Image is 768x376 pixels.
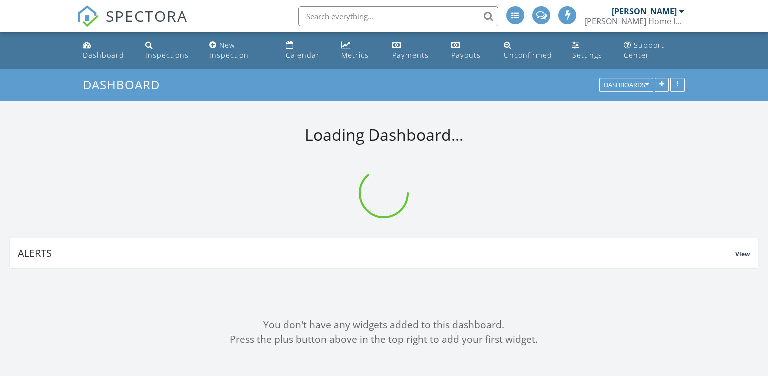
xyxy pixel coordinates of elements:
[568,36,612,65] a: Settings
[624,40,664,60] div: Support Center
[77,5,99,27] img: The Best Home Inspection Software - Spectora
[106,5,188,26] span: SPECTORA
[447,36,492,65] a: Payouts
[141,36,197,65] a: Inspections
[451,50,481,60] div: Payouts
[392,50,429,60] div: Payments
[599,78,653,92] button: Dashboards
[388,36,439,65] a: Payments
[145,50,189,60] div: Inspections
[735,250,750,258] span: View
[500,36,560,65] a: Unconfirmed
[612,6,677,16] div: [PERSON_NAME]
[286,50,320,60] div: Calendar
[205,36,274,65] a: New Inspection
[10,318,758,332] div: You don't have any widgets added to this dashboard.
[209,40,249,60] div: New Inspection
[337,36,380,65] a: Metrics
[504,50,552,60] div: Unconfirmed
[18,246,735,260] div: Alerts
[584,16,684,26] div: Hanson Home Inspections
[604,82,649,89] div: Dashboards
[10,332,758,347] div: Press the plus button above in the top right to add your first widget.
[282,36,329,65] a: Calendar
[83,76,168,93] a: Dashboard
[77,14,188,35] a: SPECTORA
[572,50,602,60] div: Settings
[79,36,134,65] a: Dashboard
[298,6,498,26] input: Search everything...
[341,50,369,60] div: Metrics
[83,50,124,60] div: Dashboard
[620,36,689,65] a: Support Center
